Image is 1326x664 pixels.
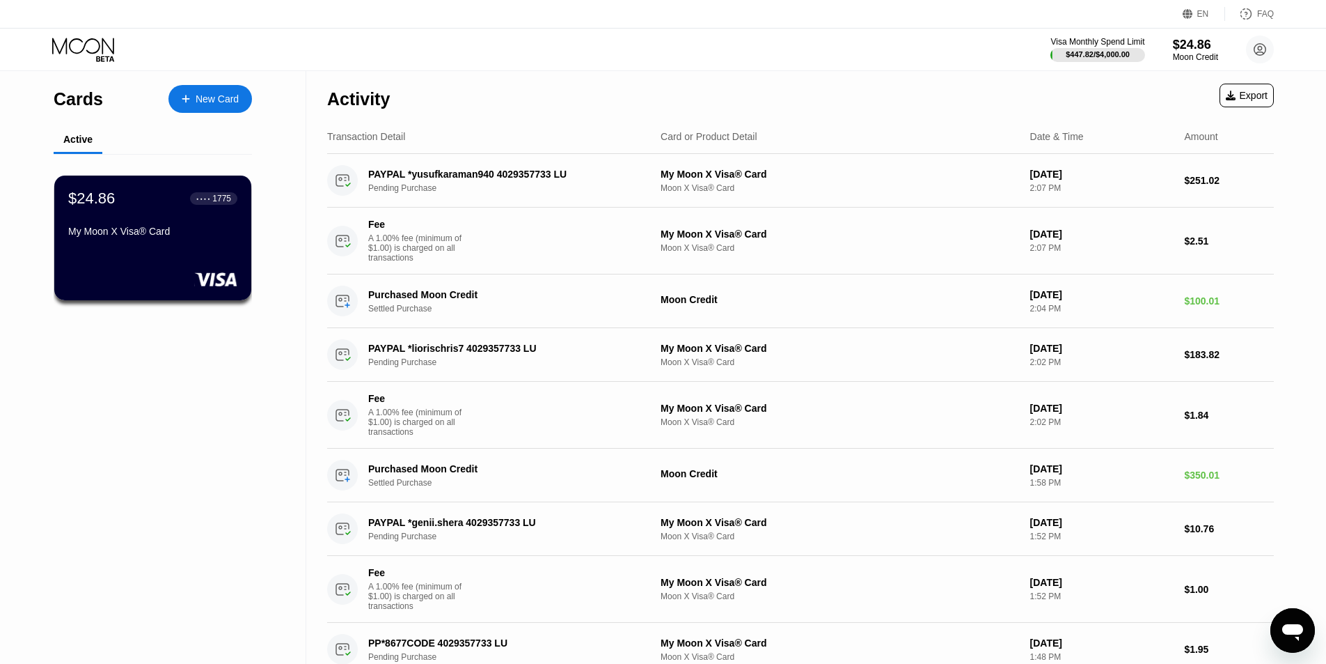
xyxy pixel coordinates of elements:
div: Settled Purchase [368,304,658,314]
div: [DATE] [1030,463,1174,474]
div: Pending Purchase [368,652,658,662]
div: $1.00 [1184,584,1274,595]
div: PAYPAL *liorischris7 4029357733 LUPending PurchaseMy Moon X Visa® CardMoon X Visa® Card[DATE]2:02... [327,328,1274,382]
div: Purchased Moon CreditSettled PurchaseMoon Credit[DATE]1:58 PM$350.01 [327,449,1274,502]
div: $2.51 [1184,236,1274,247]
div: [DATE] [1030,403,1174,414]
div: Moon Credit [661,468,1019,479]
div: Visa Monthly Spend Limit [1050,37,1144,47]
div: [DATE] [1030,229,1174,240]
div: Moon X Visa® Card [661,532,1019,541]
div: [DATE] [1030,577,1174,588]
div: Active [63,134,93,145]
div: Moon X Visa® Card [661,243,1019,253]
div: $10.76 [1184,523,1274,534]
div: ● ● ● ● [196,196,210,201]
div: Date & Time [1030,131,1084,142]
div: 2:04 PM [1030,304,1174,314]
div: Transaction Detail [327,131,405,142]
div: [DATE] [1030,638,1174,649]
div: $24.86 [68,190,115,208]
div: 2:02 PM [1030,417,1174,427]
div: 1775 [212,194,231,203]
div: FAQ [1257,9,1274,19]
div: Fee [368,219,466,230]
div: 2:07 PM [1030,243,1174,253]
div: Purchased Moon CreditSettled PurchaseMoon Credit[DATE]2:04 PM$100.01 [327,275,1274,328]
div: [DATE] [1030,169,1174,180]
div: FeeA 1.00% fee (minimum of $1.00) is charged on all transactionsMy Moon X Visa® CardMoon X Visa® ... [327,382,1274,449]
div: My Moon X Visa® Card [661,169,1019,180]
div: $100.01 [1184,295,1274,307]
div: 2:02 PM [1030,357,1174,367]
div: Fee [368,393,466,404]
div: PAYPAL *genii.shera 4029357733 LU [368,517,638,528]
div: $251.02 [1184,175,1274,186]
div: FeeA 1.00% fee (minimum of $1.00) is charged on all transactionsMy Moon X Visa® CardMoon X Visa® ... [327,556,1274,623]
div: 2:07 PM [1030,183,1174,193]
div: Amount [1184,131,1217,142]
div: My Moon X Visa® Card [661,577,1019,588]
div: PAYPAL *yusufkaraman940 4029357733 LU [368,169,638,180]
div: [DATE] [1030,517,1174,528]
div: $1.95 [1184,644,1274,655]
div: Card or Product Detail [661,131,757,142]
div: Purchased Moon Credit [368,463,638,474]
div: PP*8677CODE 4029357733 LU [368,638,638,649]
div: My Moon X Visa® Card [661,638,1019,649]
div: A 1.00% fee (minimum of $1.00) is charged on all transactions [368,582,473,611]
div: Visa Monthly Spend Limit$447.82/$4,000.00 [1050,37,1144,62]
div: $447.82 / $4,000.00 [1066,50,1130,59]
div: Purchased Moon Credit [368,289,638,300]
div: $24.86 [1173,38,1218,52]
div: Moon X Visa® Card [661,652,1019,662]
div: $350.01 [1184,470,1274,481]
div: My Moon X Visa® Card [68,226,237,237]
div: PAYPAL *genii.shera 4029357733 LUPending PurchaseMy Moon X Visa® CardMoon X Visa® Card[DATE]1:52 ... [327,502,1274,556]
div: My Moon X Visa® Card [661,517,1019,528]
div: Pending Purchase [368,183,658,193]
div: Moon X Visa® Card [661,183,1019,193]
div: Activity [327,89,390,109]
div: EN [1183,7,1225,21]
div: Moon X Visa® Card [661,417,1019,427]
div: A 1.00% fee (minimum of $1.00) is charged on all transactions [368,408,473,437]
div: Moon Credit [661,294,1019,305]
div: My Moon X Visa® Card [661,229,1019,240]
div: EN [1197,9,1209,19]
div: [DATE] [1030,289,1174,300]
div: 1:48 PM [1030,652,1174,662]
div: Pending Purchase [368,532,658,541]
div: Settled Purchase [368,478,658,488]
div: $1.84 [1184,410,1274,421]
div: Moon Credit [1173,52,1218,62]
div: Fee [368,567,466,578]
div: $24.86Moon Credit [1173,38,1218,62]
div: New Card [196,93,239,105]
div: Export [1226,90,1268,101]
div: PAYPAL *liorischris7 4029357733 LU [368,343,638,354]
div: Cards [54,89,103,109]
div: Pending Purchase [368,357,658,367]
div: Moon X Visa® Card [661,592,1019,601]
div: 1:52 PM [1030,532,1174,541]
div: 1:58 PM [1030,478,1174,488]
div: FAQ [1225,7,1274,21]
div: New Card [168,85,252,113]
div: PAYPAL *yusufkaraman940 4029357733 LUPending PurchaseMy Moon X Visa® CardMoon X Visa® Card[DATE]2... [327,154,1274,208]
div: [DATE] [1030,343,1174,354]
iframe: Button to launch messaging window [1270,608,1315,653]
div: Export [1220,84,1274,107]
div: $183.82 [1184,349,1274,360]
div: Moon X Visa® Card [661,357,1019,367]
div: A 1.00% fee (minimum of $1.00) is charged on all transactions [368,233,473,263]
div: FeeA 1.00% fee (minimum of $1.00) is charged on all transactionsMy Moon X Visa® CardMoon X Visa® ... [327,208,1274,275]
div: 1:52 PM [1030,592,1174,601]
div: My Moon X Visa® Card [661,343,1019,354]
div: $24.86● ● ● ●1775My Moon X Visa® Card [54,176,251,300]
div: My Moon X Visa® Card [661,403,1019,414]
